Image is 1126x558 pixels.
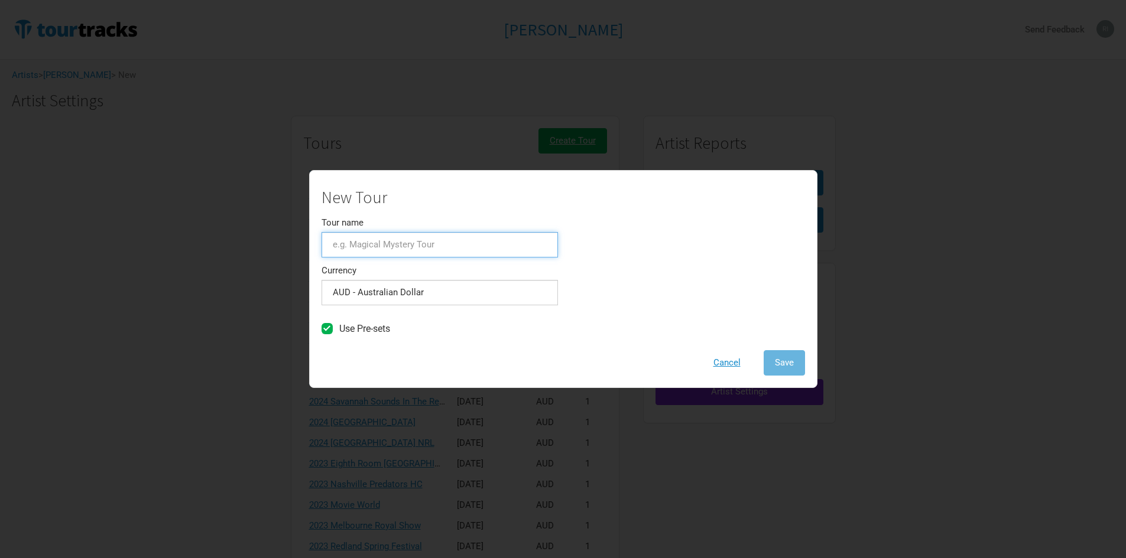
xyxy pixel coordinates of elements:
[702,357,752,367] a: Cancel
[322,232,558,257] input: e.g. Magical Mystery Tour
[764,350,805,376] button: Save
[339,323,390,334] span: Use Pre-sets
[775,357,794,368] span: Save
[322,188,558,207] h1: New Tour
[322,266,356,275] label: Currency
[702,350,752,376] button: Cancel
[322,218,364,227] label: Tour name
